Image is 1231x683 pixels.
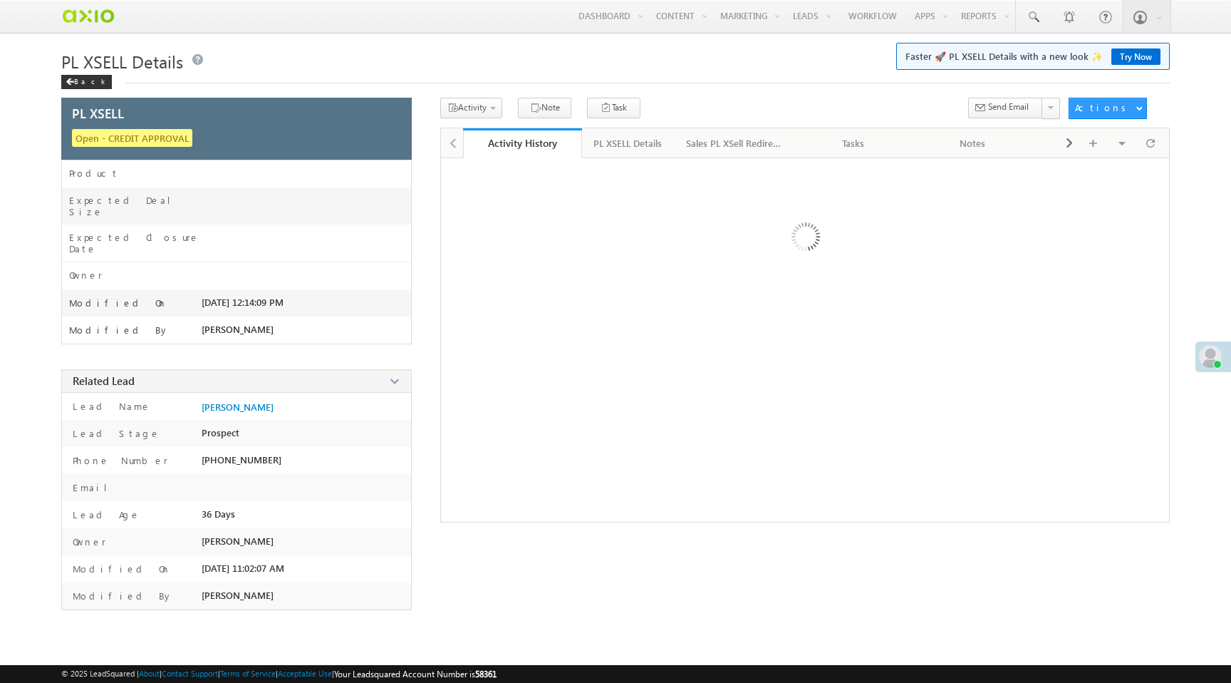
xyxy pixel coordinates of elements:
[914,128,1034,158] a: Notes
[731,165,878,313] img: Loading ...
[593,135,662,152] div: PL XSELL Details
[202,427,239,438] span: Prospect
[202,590,274,601] span: [PERSON_NAME]
[72,107,124,120] span: PL XSELL
[61,4,115,29] img: Custom Logo
[1111,48,1160,65] a: Try Now
[69,297,167,309] label: Modified On
[475,669,497,679] span: 58361
[61,75,112,89] div: Back
[675,128,794,157] li: Sales PL XSell Redirection
[278,669,332,678] a: Acceptable Use
[202,508,235,520] span: 36 Days
[69,590,173,602] label: Modified By
[69,508,140,521] label: Lead Age
[686,135,781,152] div: Sales PL XSell Redirection
[69,535,106,548] label: Owner
[202,401,274,413] a: [PERSON_NAME]
[61,667,497,681] span: © 2025 LeadSquared | | | | |
[440,98,502,118] button: Activity
[69,269,103,281] label: Owner
[925,135,1021,152] div: Notes
[69,563,171,575] label: Modified On
[1044,135,1140,152] div: Documents
[69,232,202,255] label: Expected Closure Date
[1075,101,1131,114] div: Actions
[162,669,218,678] a: Contact Support
[334,669,497,679] span: Your Leadsquared Account Number is
[968,98,1043,118] button: Send Email
[474,136,572,150] div: Activity History
[202,454,281,466] span: [PHONE_NUMBER]
[905,49,1160,63] span: Faster 🚀 PL XSELL Details with a new look ✨
[202,297,284,308] span: [DATE] 12:14:09 PM
[1033,128,1153,158] a: Documents
[69,195,202,217] label: Expected Deal Size
[220,669,276,678] a: Terms of Service
[69,454,168,467] label: Phone Number
[675,128,794,158] a: Sales PL XSell Redirection
[72,129,192,147] span: Open - CREDIT APPROVAL
[69,324,170,336] label: Modified By
[794,128,914,158] a: Tasks
[139,669,160,678] a: About
[69,427,160,440] label: Lead Stage
[61,50,183,73] span: PL XSELL Details
[463,128,583,158] a: Activity History
[1069,98,1147,119] button: Actions
[69,481,118,494] label: Email
[458,102,487,113] span: Activity
[202,324,274,335] span: [PERSON_NAME]
[73,374,135,388] span: Related Lead
[806,135,901,152] div: Tasks
[587,98,640,118] button: Task
[518,98,571,118] button: Note
[202,563,284,574] span: [DATE] 11:02:07 AM
[988,101,1029,113] span: Send Email
[69,400,151,413] label: Lead Name
[69,168,119,179] label: Product
[202,535,274,547] span: [PERSON_NAME]
[582,128,675,158] a: PL XSELL Details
